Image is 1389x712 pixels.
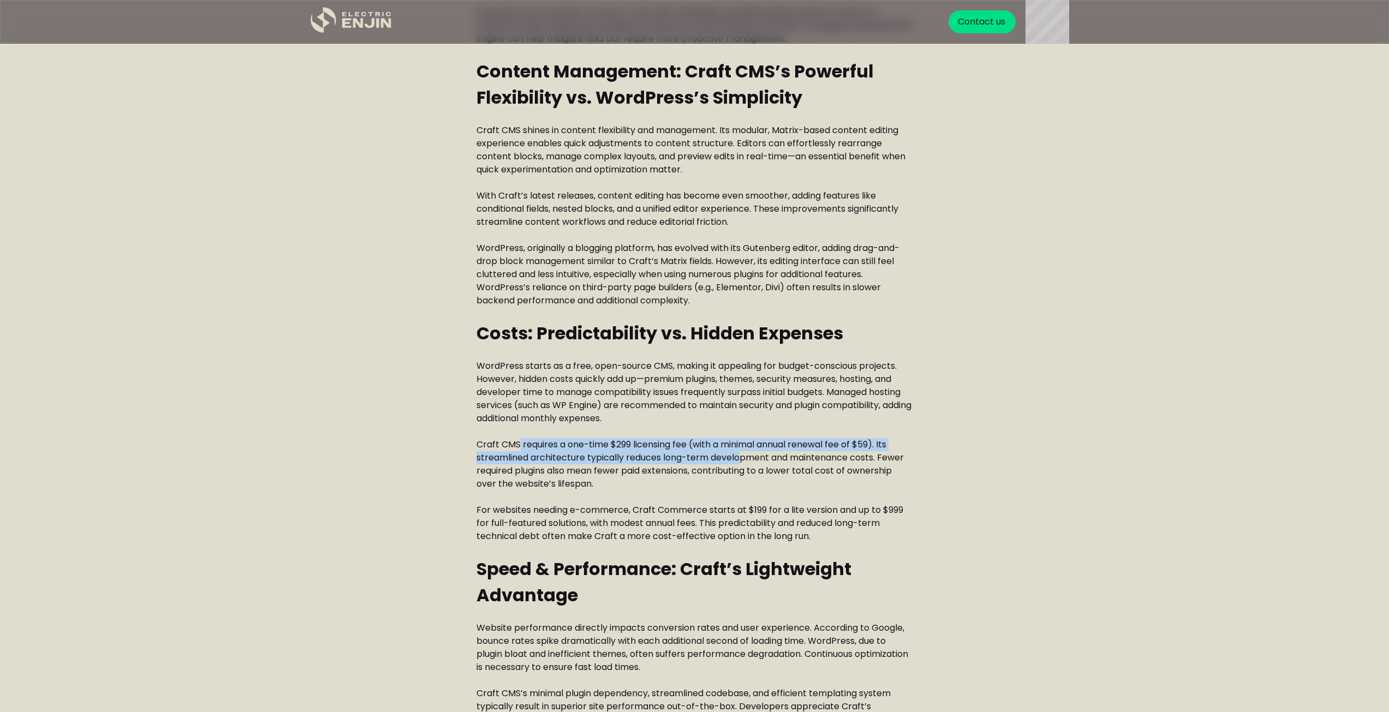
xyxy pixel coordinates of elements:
strong: Costs: Predictability vs. Hidden Expenses [476,321,843,345]
p: For websites needing e-commerce, Craft Commerce starts at $199 for a lite version and up to $999 ... [476,504,913,543]
p: Craft CMS requires a one-time $299 licensing fee (with a minimal annual renewal fee of $59). Its ... [476,438,913,490]
strong: Speed & Performance: Craft’s Lightweight Advantage [476,557,851,607]
p: Website performance directly impacts conversion rates and user experience. According to Google, b... [476,621,913,674]
strong: Content Management: Craft CMS’s Powerful Flexibility vs. WordPress’s Simplicity [476,59,874,110]
a: home [311,7,392,37]
p: WordPress starts as a free, open-source CMS, making it appealing for budget-conscious projects. H... [476,360,913,425]
p: Craft CMS shines in content flexibility and management. Its modular, Matrix-based content editing... [476,124,913,176]
p: With Craft’s latest releases, content editing has become even smoother, adding features like cond... [476,189,913,229]
p: WordPress, originally a blogging platform, has evolved with its Gutenberg editor, adding drag-and... [476,242,913,307]
a: Contact us [949,10,1016,33]
div: Contact us [958,15,1005,28]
